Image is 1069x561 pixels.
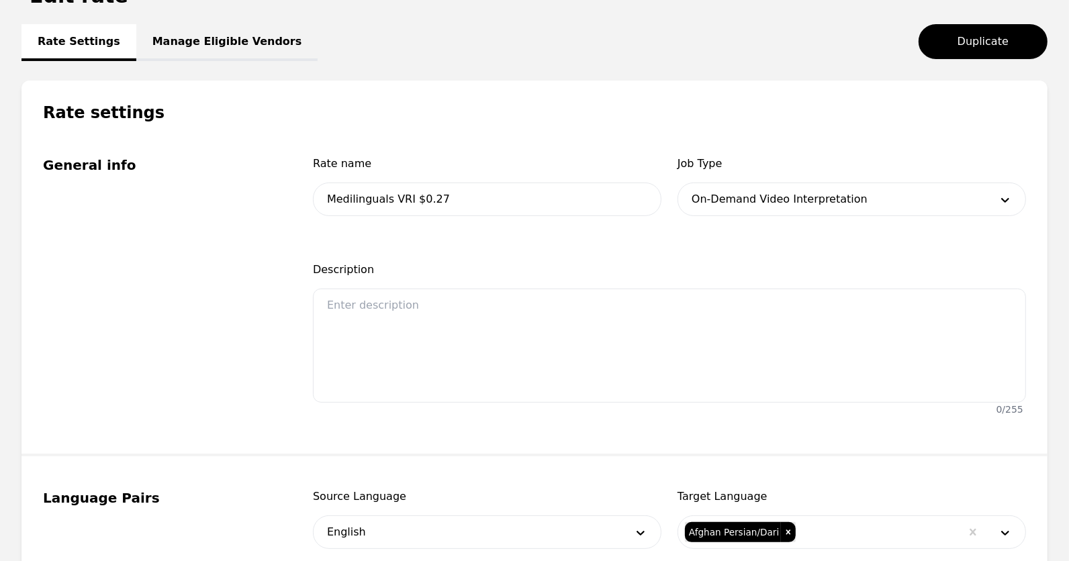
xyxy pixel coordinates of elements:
[919,24,1048,59] button: Duplicate
[21,81,1048,123] h1: Rate settings
[996,403,1023,416] div: 0 / 255
[313,489,661,505] span: Source Language
[781,522,796,542] div: Remove Afghan Persian/Dari
[313,156,661,172] span: Rate name
[313,262,1026,278] span: Description
[43,156,281,174] legend: General info
[685,522,781,542] div: Afghan Persian/Dari
[678,156,1026,172] span: Job Type
[43,489,281,507] legend: Language Pairs
[136,24,318,61] a: Manage Eligible Vendors
[313,183,661,216] input: Rate name
[678,489,1026,505] span: Target Language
